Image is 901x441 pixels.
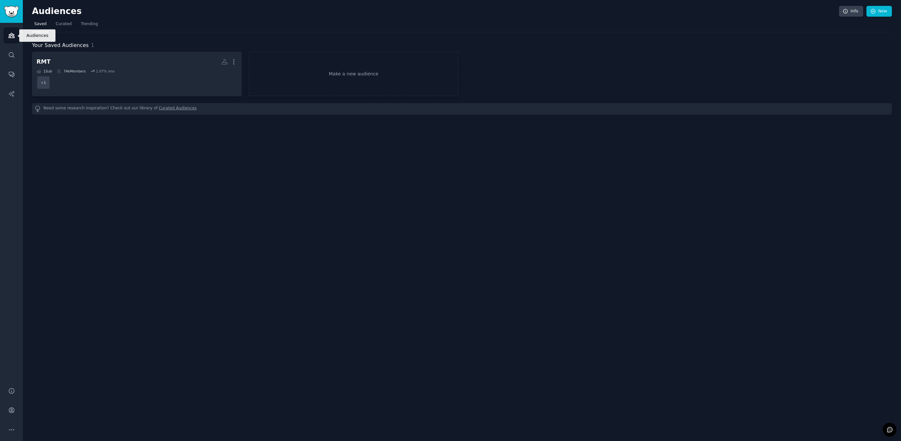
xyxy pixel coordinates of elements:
[4,6,19,17] img: GummySearch logo
[839,6,863,17] a: Info
[56,21,72,27] span: Curated
[53,19,74,32] a: Curated
[81,21,98,27] span: Trending
[32,41,89,50] span: Your Saved Audiences
[37,76,50,89] div: + 1
[866,6,892,17] a: New
[32,19,49,32] a: Saved
[96,69,115,73] div: 1.07 % /mo
[32,103,892,115] div: Need some research inspiration? Check out our library of
[91,42,94,48] span: 1
[37,58,51,66] div: RMT
[32,6,839,17] h2: Audiences
[34,21,47,27] span: Saved
[79,19,100,32] a: Trending
[37,69,52,73] div: 1 Sub
[57,69,86,73] div: 74k Members
[249,52,458,96] a: Make a new audience
[159,105,197,112] a: Curated Audiences
[32,52,242,96] a: RMT1Sub74kMembers1.07% /mo+1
